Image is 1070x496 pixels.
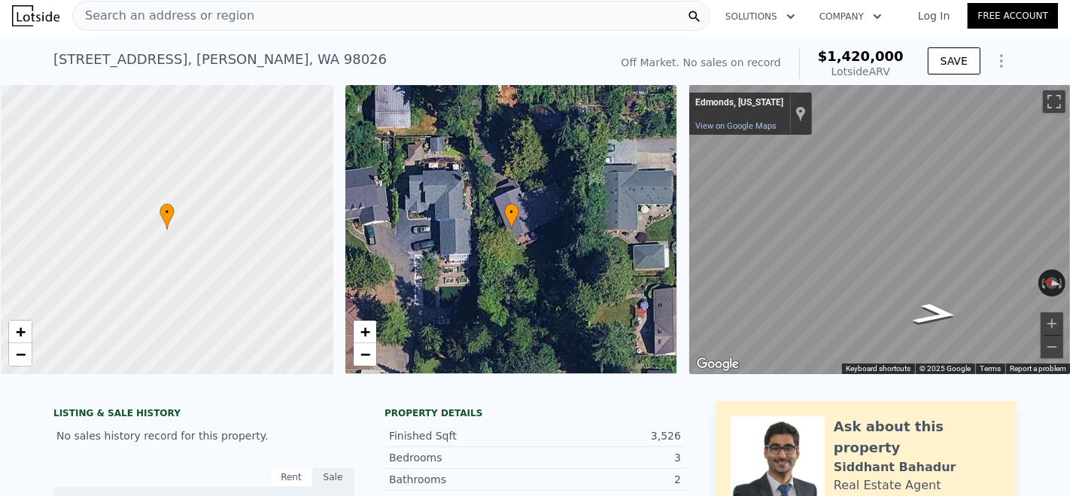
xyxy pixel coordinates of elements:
[360,345,369,364] span: −
[354,343,376,366] a: Zoom out
[354,321,376,343] a: Zoom in
[9,343,32,366] a: Zoom out
[968,3,1058,29] a: Free Account
[900,8,968,23] a: Log In
[389,472,535,487] div: Bathrooms
[713,3,807,30] button: Solutions
[385,407,685,419] div: Property details
[312,467,354,487] div: Sale
[1010,364,1066,373] a: Report a problem
[1038,275,1066,291] button: Reset the view
[389,428,535,443] div: Finished Sqft
[1038,269,1047,297] button: Rotate counterclockwise
[16,322,26,341] span: +
[73,7,254,25] span: Search an address or region
[535,428,681,443] div: 3,526
[894,298,977,330] path: Go South
[360,322,369,341] span: +
[928,47,980,75] button: SAVE
[834,416,1002,458] div: Ask about this property
[818,48,904,64] span: $1,420,000
[818,64,904,79] div: Lotside ARV
[693,355,743,374] a: Open this area in Google Maps (opens a new window)
[1043,90,1065,113] button: Toggle fullscreen view
[160,203,175,230] div: •
[53,422,354,449] div: No sales history record for this property.
[12,5,59,26] img: Lotside
[504,205,519,219] span: •
[53,407,354,422] div: LISTING & SALE HISTORY
[16,345,26,364] span: −
[695,97,783,109] div: Edmonds, [US_STATE]
[1041,336,1063,358] button: Zoom out
[535,472,681,487] div: 2
[795,105,806,122] a: Show location on map
[535,450,681,465] div: 3
[9,321,32,343] a: Zoom in
[160,205,175,219] span: •
[920,364,971,373] span: © 2025 Google
[53,49,387,70] div: [STREET_ADDRESS] , [PERSON_NAME] , WA 98026
[834,458,956,476] div: Siddhant Bahadur
[834,476,941,494] div: Real Estate Agent
[980,364,1001,373] a: Terms (opens in new tab)
[270,467,312,487] div: Rent
[695,121,777,131] a: View on Google Maps
[1041,312,1063,335] button: Zoom in
[504,203,519,230] div: •
[389,450,535,465] div: Bedrooms
[693,355,743,374] img: Google
[807,3,894,30] button: Company
[1058,269,1066,297] button: Rotate clockwise
[622,55,781,70] div: Off Market. No sales on record
[986,46,1017,76] button: Show Options
[846,364,910,374] button: Keyboard shortcuts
